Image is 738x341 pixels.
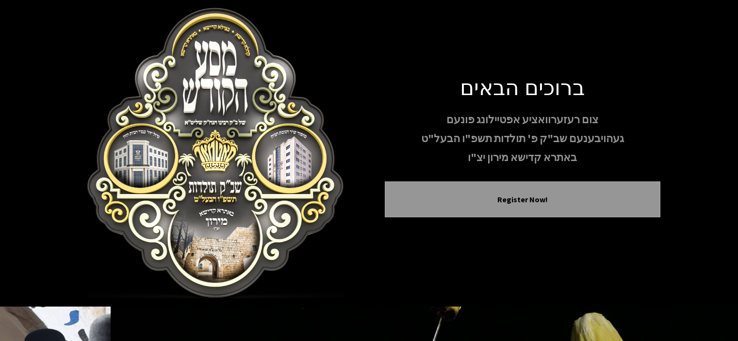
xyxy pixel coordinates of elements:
[385,149,660,166] p: באתרא קדישא מירון יצ"ו
[78,8,354,299] img: Meron Toldos Logo
[385,74,660,99] h1: ברוכים הבאים
[385,130,660,147] p: געהויבענעם שב"ק פ' תולדות תשפ"ו הבעל"ט
[397,194,648,205] button: Register Now!
[385,111,660,128] p: צום רעזערוואציע אפטיילונג פונעם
